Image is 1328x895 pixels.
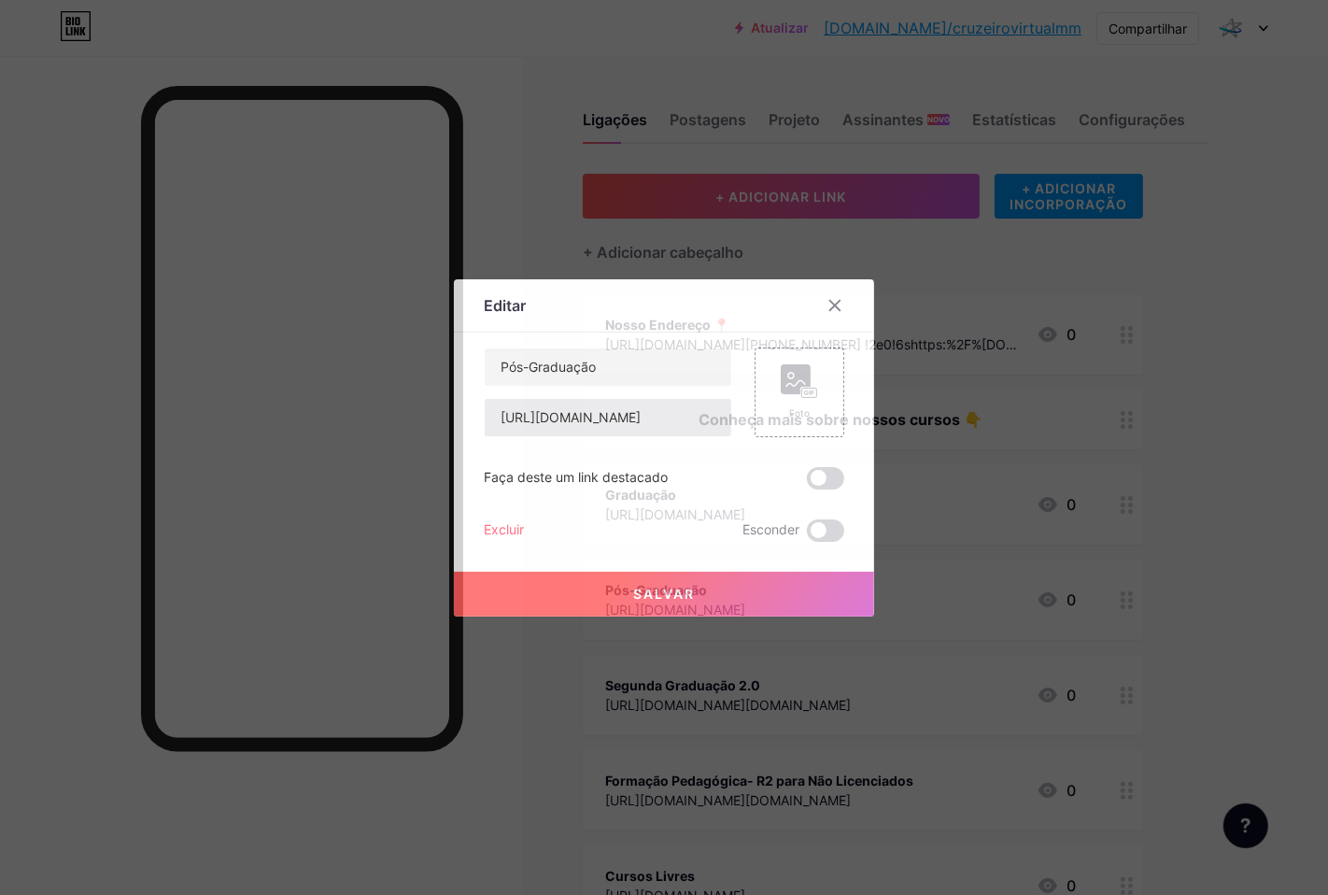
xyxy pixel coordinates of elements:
font: Salvar [633,586,695,602]
input: URL [485,399,731,436]
font: Faça deste um link destacado [484,469,668,485]
font: Foto [789,407,810,419]
font: Excluir [484,521,524,537]
font: Esconder [742,521,799,537]
font: Editar [484,296,526,315]
button: Salvar [454,572,874,617]
input: Título [485,348,731,386]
